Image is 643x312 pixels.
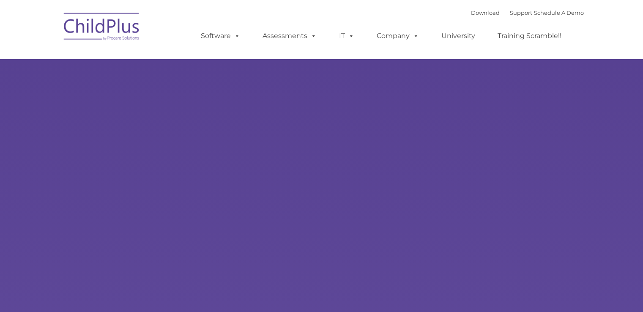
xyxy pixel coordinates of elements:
a: IT [331,27,363,44]
a: Schedule A Demo [534,9,584,16]
a: Company [368,27,427,44]
a: Download [471,9,500,16]
img: ChildPlus by Procare Solutions [60,7,144,49]
font: | [471,9,584,16]
a: Software [192,27,249,44]
a: Training Scramble!! [489,27,570,44]
a: University [433,27,484,44]
a: Support [510,9,532,16]
a: Assessments [254,27,325,44]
